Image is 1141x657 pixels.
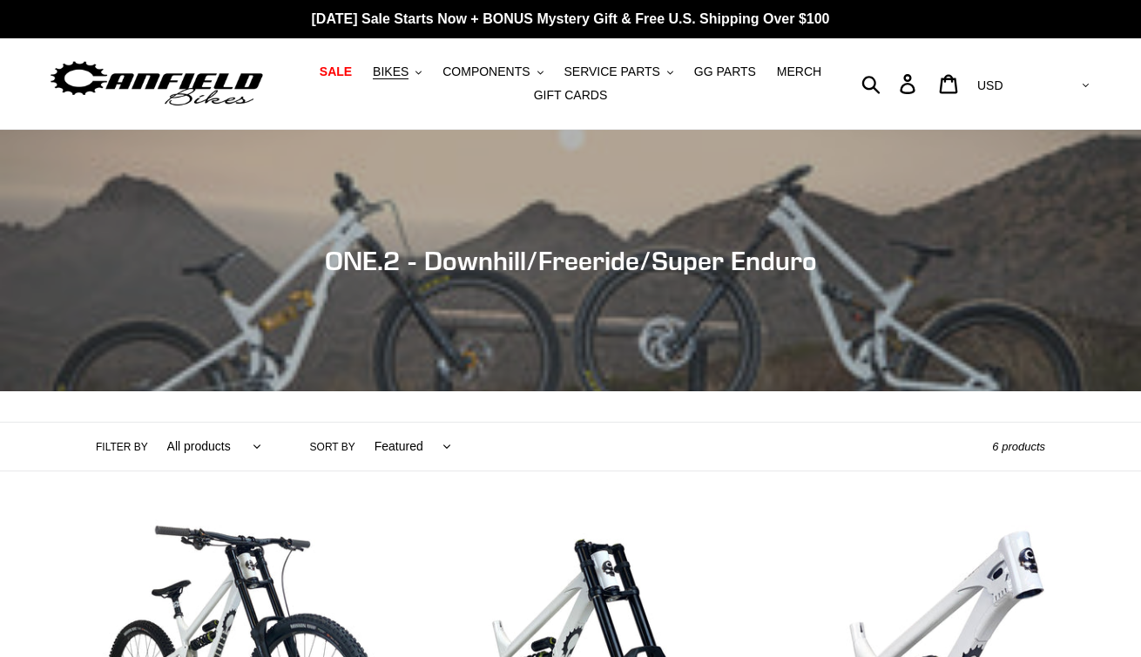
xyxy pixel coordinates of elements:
[768,60,830,84] a: MERCH
[373,64,408,79] span: BIKES
[434,60,551,84] button: COMPONENTS
[364,60,430,84] button: BIKES
[96,439,148,455] label: Filter by
[48,57,266,112] img: Canfield Bikes
[320,64,352,79] span: SALE
[555,60,681,84] button: SERVICE PARTS
[694,64,756,79] span: GG PARTS
[685,60,765,84] a: GG PARTS
[442,64,530,79] span: COMPONENTS
[777,64,821,79] span: MERCH
[534,88,608,103] span: GIFT CARDS
[311,60,361,84] a: SALE
[564,64,659,79] span: SERVICE PARTS
[525,84,617,107] a: GIFT CARDS
[992,440,1045,453] span: 6 products
[310,439,355,455] label: Sort by
[325,245,817,276] span: ONE.2 - Downhill/Freeride/Super Enduro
